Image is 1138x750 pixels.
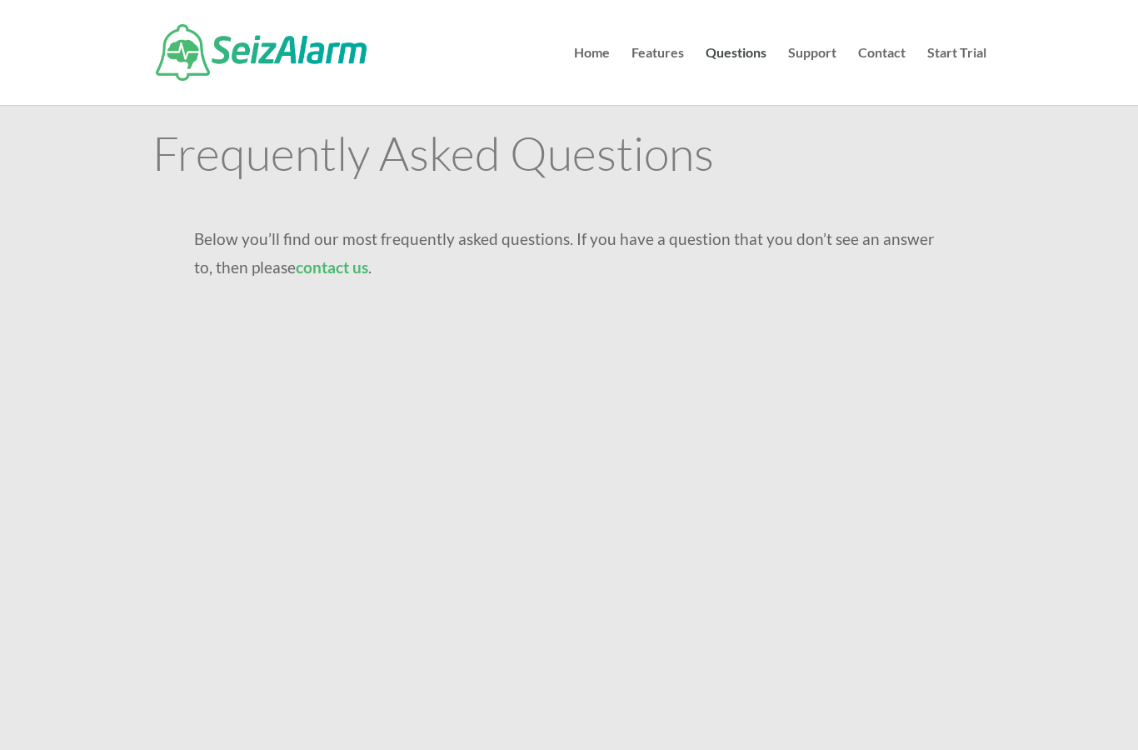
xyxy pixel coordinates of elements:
img: SeizAlarm [156,24,367,81]
a: Questions [706,47,766,105]
h1: Frequently Asked Questions [152,129,986,184]
a: Features [631,47,684,105]
a: contact us [296,257,368,277]
a: Contact [858,47,906,105]
a: Support [788,47,836,105]
a: Start Trial [927,47,986,105]
a: Home [574,47,610,105]
p: Below you’ll find our most frequently asked questions. If you have a question that you don’t see ... [194,225,945,282]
